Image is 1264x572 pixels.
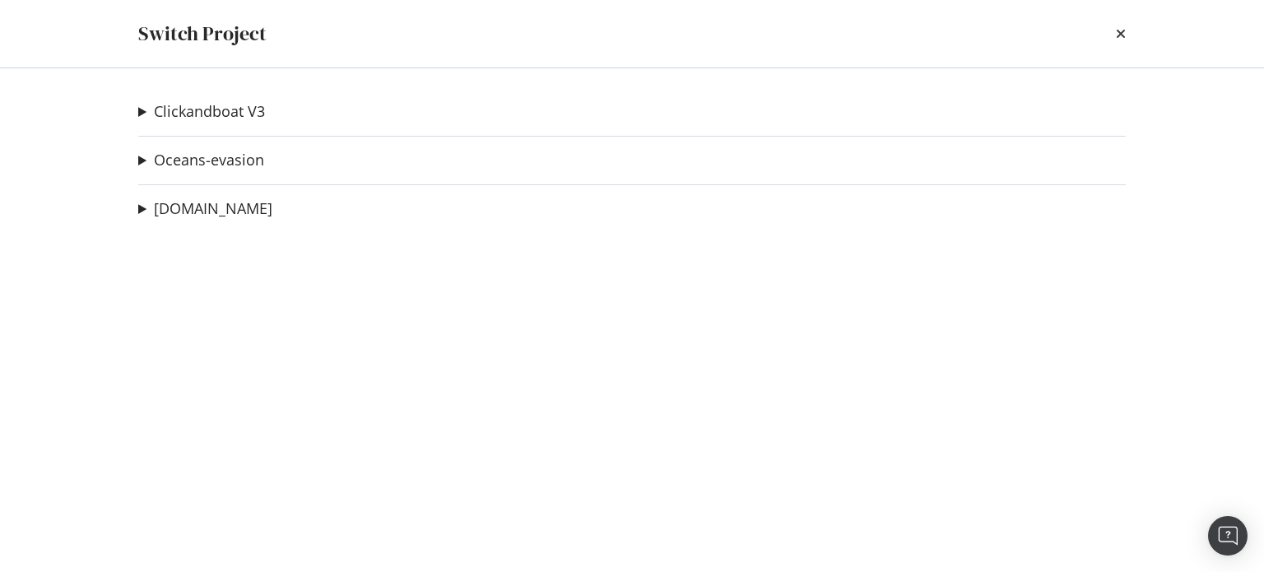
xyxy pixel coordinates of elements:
a: [DOMAIN_NAME] [154,200,272,217]
summary: [DOMAIN_NAME] [138,198,272,220]
summary: Clickandboat V3 [138,101,265,123]
div: times [1116,20,1126,48]
summary: Oceans-evasion [138,150,264,171]
div: Switch Project [138,20,267,48]
a: Clickandboat V3 [154,103,265,120]
div: Open Intercom Messenger [1208,516,1248,556]
a: Oceans-evasion [154,151,264,169]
